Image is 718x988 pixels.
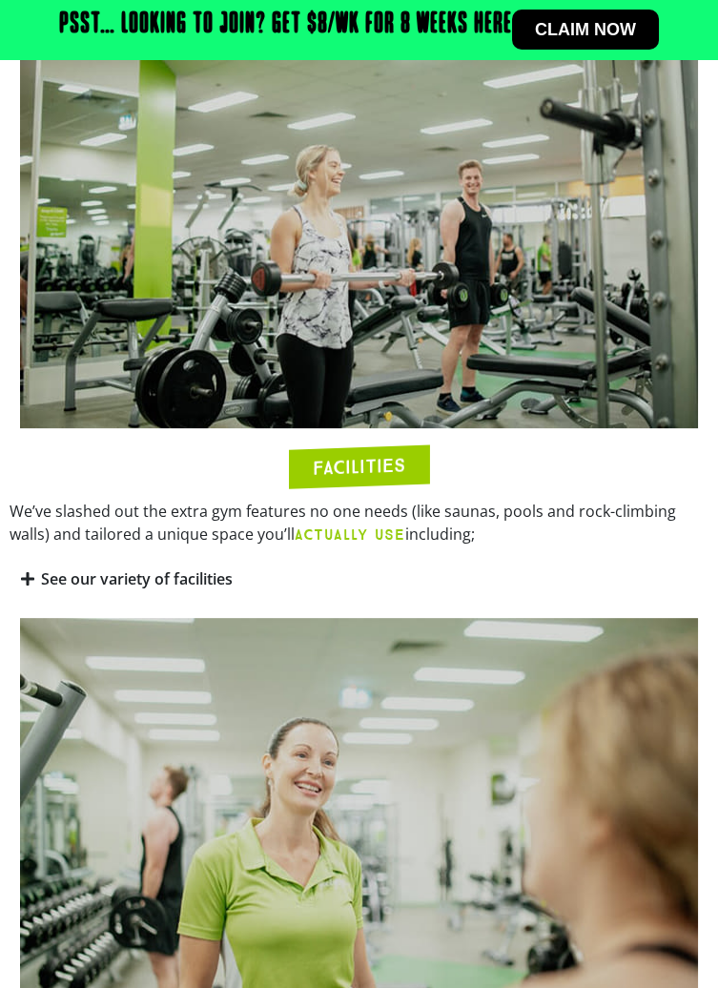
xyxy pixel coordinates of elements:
div: See our variety of facilities [10,560,708,599]
b: ACTUALLY USE [295,525,405,544]
a: Claim now [512,10,659,50]
a: See our variety of facilities [41,568,233,589]
span: Claim now [535,21,636,38]
h2: Psst… Looking to join? Get $8/wk for 8 weeks here [59,10,512,40]
p: We’ve slashed out the extra gym features no one needs (like saunas, pools and rock-climbing walls... [10,500,708,546]
h2: FACILITIES [313,455,405,477]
